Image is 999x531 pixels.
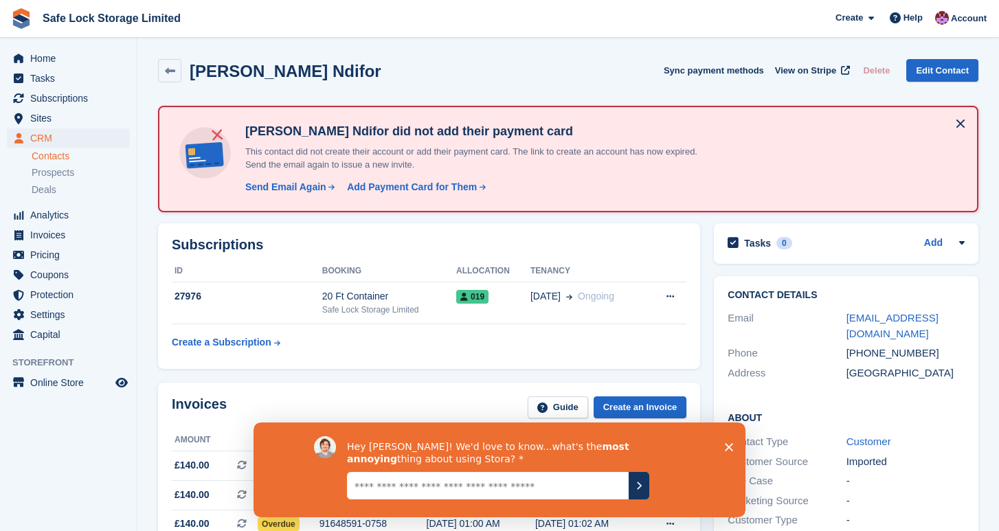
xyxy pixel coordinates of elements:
a: Edit Contact [906,59,978,82]
div: 0 [776,237,792,249]
div: Customer Type [728,512,846,528]
a: menu [7,49,130,68]
div: [GEOGRAPHIC_DATA] [846,365,965,381]
div: Imported [846,454,965,470]
span: View on Stripe [775,64,836,78]
a: menu [7,69,130,88]
h2: Invoices [172,396,227,419]
div: Contact Type [728,434,846,450]
span: Create [835,11,863,25]
div: Create a Subscription [172,335,271,350]
h2: Subscriptions [172,237,686,253]
a: Deals [32,183,130,197]
a: Add Payment Card for Them [341,180,487,194]
span: Storefront [12,356,137,370]
span: Subscriptions [30,89,113,108]
span: Protection [30,285,113,304]
a: Customer [846,436,891,447]
span: Capital [30,325,113,344]
a: menu [7,265,130,284]
div: Add Payment Card for Them [347,180,477,194]
a: Contacts [32,150,130,163]
div: [DATE] 01:00 AM [427,517,535,531]
div: Customer Source [728,454,846,470]
span: [DATE] [530,289,561,304]
span: Coupons [30,265,113,284]
a: menu [7,245,130,264]
a: Add [924,236,943,251]
div: 91648591-0758 [319,517,427,531]
span: Home [30,49,113,68]
div: Use Case [728,473,846,489]
p: This contact did not create their account or add their payment card. The link to create an accoun... [240,145,721,172]
th: Allocation [456,260,530,282]
div: Safe Lock Storage Limited [322,304,456,316]
button: Sync payment methods [664,59,764,82]
div: Email [728,310,846,341]
span: £140.00 [175,458,210,473]
h2: About [728,410,965,424]
div: [DATE] 01:02 AM [535,517,644,531]
a: menu [7,89,130,108]
a: Safe Lock Storage Limited [37,7,186,30]
th: Amount [172,429,258,451]
img: stora-icon-8386f47178a22dfd0bd8f6a31ec36ba5ce8667c1dd55bd0f319d3a0aa187defe.svg [11,8,32,29]
span: 019 [456,290,489,304]
h2: [PERSON_NAME] Ndifor [190,62,381,80]
a: [EMAIL_ADDRESS][DOMAIN_NAME] [846,312,939,339]
div: Address [728,365,846,381]
a: Guide [528,396,588,419]
span: £140.00 [175,488,210,502]
span: Prospects [32,166,74,179]
span: Account [951,12,987,25]
div: Marketing Source [728,493,846,509]
span: Pricing [30,245,113,264]
div: - [846,512,965,528]
th: ID [172,260,322,282]
th: Tenancy [530,260,647,282]
a: menu [7,205,130,225]
div: - [846,493,965,509]
a: menu [7,128,130,148]
span: CRM [30,128,113,148]
div: 20 Ft Container [322,289,456,304]
div: Phone [728,346,846,361]
span: Overdue [258,517,300,531]
a: menu [7,373,130,392]
span: Online Store [30,373,113,392]
a: menu [7,325,130,344]
a: menu [7,305,130,324]
span: Sites [30,109,113,128]
a: Preview store [113,374,130,391]
span: Deals [32,183,56,196]
span: Help [903,11,923,25]
img: no-card-linked-e7822e413c904bf8b177c4d89f31251c4716f9871600ec3ca5bfc59e148c83f4.svg [176,124,234,182]
span: Invoices [30,225,113,245]
h2: Tasks [744,237,771,249]
a: menu [7,109,130,128]
a: Create an Invoice [594,396,687,419]
th: Booking [322,260,456,282]
span: Settings [30,305,113,324]
a: View on Stripe [770,59,853,82]
img: Toni Ebong [935,11,949,25]
a: menu [7,285,130,304]
div: Send Email Again [245,180,326,194]
div: - [846,473,965,489]
div: [PHONE_NUMBER] [846,346,965,361]
a: Create a Subscription [172,330,280,355]
button: Delete [857,59,895,82]
a: menu [7,225,130,245]
h4: [PERSON_NAME] Ndifor did not add their payment card [240,124,721,139]
h2: Contact Details [728,290,965,301]
span: Tasks [30,69,113,88]
iframe: Survey by David from Stora [254,422,745,517]
span: Ongoing [578,291,614,302]
span: £140.00 [175,517,210,531]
